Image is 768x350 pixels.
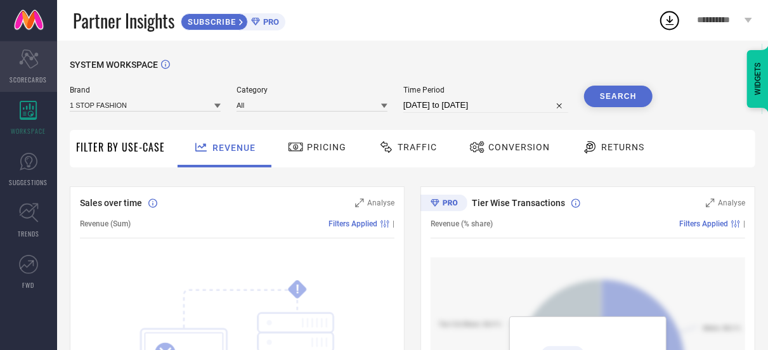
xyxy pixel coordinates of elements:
span: Analyse [718,198,745,207]
span: | [393,219,394,228]
span: Brand [70,86,221,94]
span: Revenue (Sum) [80,219,131,228]
span: Analyse [367,198,394,207]
span: Filters Applied [679,219,728,228]
span: Conversion [488,142,550,152]
span: SUGGESTIONS [10,178,48,187]
a: SUBSCRIBEPRO [181,10,285,30]
span: Tier Wise Transactions [472,198,565,208]
span: Pricing [307,142,346,152]
svg: Zoom [355,198,364,207]
span: Time Period [403,86,568,94]
span: TRENDS [18,229,39,238]
div: Premium [420,195,467,214]
svg: Zoom [706,198,715,207]
span: WORKSPACE [11,126,46,136]
span: PRO [260,17,279,27]
span: Revenue (% share) [431,219,493,228]
span: Category [237,86,387,94]
span: SUBSCRIBE [181,17,239,27]
tspan: ! [296,282,299,297]
span: Revenue [212,143,256,153]
span: Partner Insights [73,8,174,34]
button: Search [584,86,653,107]
span: | [743,219,745,228]
span: FWD [23,280,35,290]
span: SCORECARDS [10,75,48,84]
span: SYSTEM WORKSPACE [70,60,158,70]
span: Traffic [398,142,437,152]
span: Sales over time [80,198,142,208]
span: Filter By Use-Case [76,139,165,155]
input: Select time period [403,98,568,113]
span: Filters Applied [329,219,377,228]
span: Returns [601,142,644,152]
div: Open download list [658,9,681,32]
